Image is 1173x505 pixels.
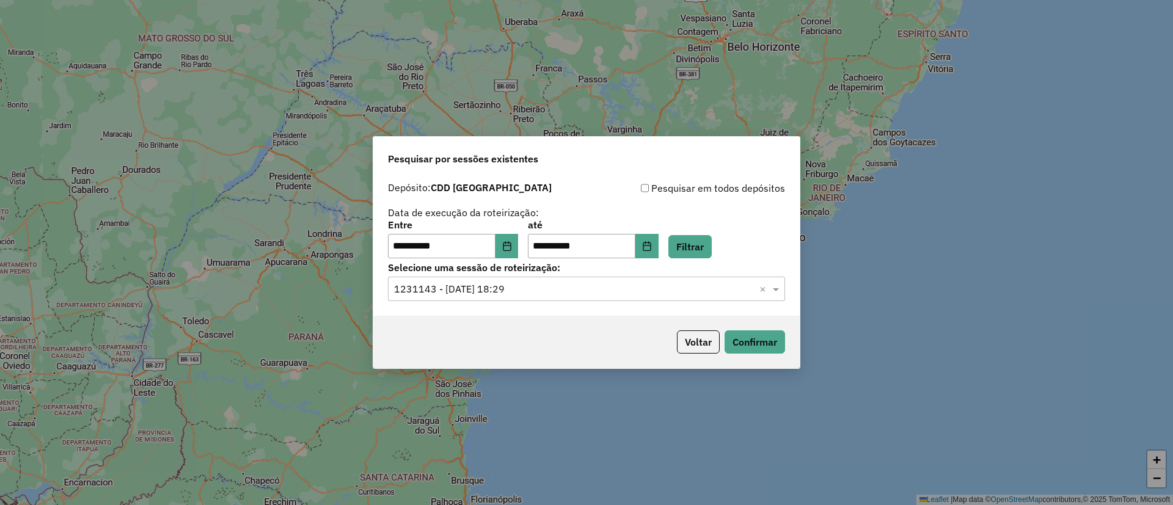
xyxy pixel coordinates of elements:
button: Voltar [677,330,720,354]
strong: CDD [GEOGRAPHIC_DATA] [431,181,552,194]
label: até [528,217,658,232]
button: Choose Date [635,234,659,258]
button: Filtrar [668,235,712,258]
label: Selecione uma sessão de roteirização: [388,260,785,275]
label: Data de execução da roteirização: [388,205,539,220]
button: Confirmar [725,330,785,354]
span: Clear all [759,282,770,296]
button: Choose Date [495,234,519,258]
label: Entre [388,217,518,232]
div: Pesquisar em todos depósitos [586,181,785,195]
span: Pesquisar por sessões existentes [388,151,538,166]
label: Depósito: [388,180,552,195]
